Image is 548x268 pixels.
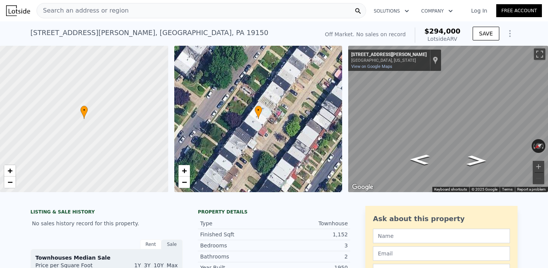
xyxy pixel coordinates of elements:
a: Zoom out [4,177,16,188]
div: Lotside ARV [424,35,460,43]
button: Zoom in [533,161,544,172]
img: Lotside [6,5,30,16]
span: − [8,177,13,187]
div: Townhouse [274,220,348,227]
a: Zoom out [178,177,190,188]
div: Off Market. No sales on record [325,30,406,38]
button: Company [415,4,459,18]
button: Show Options [502,26,518,41]
a: Open this area in Google Maps (opens a new window) [350,182,375,192]
a: Zoom in [4,165,16,177]
button: Reset the view [531,140,546,152]
div: Finished Sqft [200,231,274,238]
div: Map [348,46,548,192]
div: [STREET_ADDRESS][PERSON_NAME] [351,52,427,58]
input: Name [373,229,510,243]
button: SAVE [473,27,499,40]
span: $294,000 [424,27,460,35]
div: • [255,106,262,119]
button: Rotate clockwise [542,139,546,153]
a: View on Google Maps [351,64,392,69]
div: Bathrooms [200,253,274,260]
div: Type [200,220,274,227]
button: Rotate counterclockwise [532,139,536,153]
div: 1,152 [274,231,348,238]
div: Rent [140,239,161,249]
span: © 2025 Google [472,187,497,191]
span: • [80,107,88,114]
div: Sale [161,239,183,249]
button: Keyboard shortcuts [434,187,467,192]
div: Bedrooms [200,242,274,249]
a: Terms [502,187,513,191]
div: No sales history record for this property. [30,217,183,230]
div: 3 [274,242,348,249]
span: + [8,166,13,175]
path: Go Southwest, E Phil Ellena St [458,153,495,168]
div: Property details [198,209,350,215]
a: Zoom in [178,165,190,177]
div: Street View [348,46,548,192]
button: Zoom out [533,173,544,184]
div: • [80,106,88,119]
a: Show location on map [433,56,438,64]
span: − [182,177,186,187]
span: + [182,166,186,175]
div: [GEOGRAPHIC_DATA], [US_STATE] [351,58,427,63]
div: 2 [274,253,348,260]
img: Google [350,182,375,192]
a: Log In [462,7,496,14]
div: LISTING & SALE HISTORY [30,209,183,217]
span: Search an address or region [37,6,129,15]
path: Go Northeast, E Phil Ellena St [401,152,438,167]
div: [STREET_ADDRESS][PERSON_NAME] , [GEOGRAPHIC_DATA] , PA 19150 [30,27,268,38]
button: Toggle fullscreen view [534,48,545,60]
div: Townhouses Median Sale [35,254,178,262]
button: Solutions [368,4,415,18]
a: Report a problem [517,187,546,191]
a: Free Account [496,4,542,17]
span: • [255,107,262,114]
input: Email [373,246,510,261]
div: Ask about this property [373,213,510,224]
